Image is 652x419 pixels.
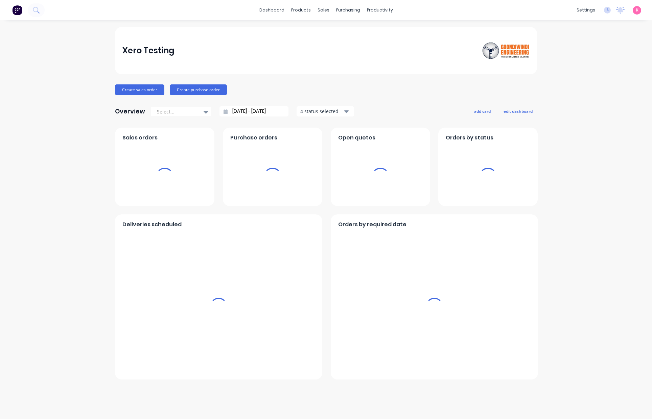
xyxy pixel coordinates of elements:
span: K [636,7,638,13]
div: products [288,5,314,15]
span: Purchase orders [230,134,277,142]
button: Create sales order [115,84,164,95]
button: edit dashboard [499,107,537,115]
div: settings [573,5,599,15]
div: Overview [115,105,145,118]
button: add card [470,107,495,115]
img: Factory [12,5,22,15]
span: Open quotes [338,134,375,142]
button: Create purchase order [170,84,227,95]
span: Orders by required date [338,220,406,229]
span: Orders by status [446,134,493,142]
img: Xero Testing [482,38,530,63]
div: 4 status selected [300,108,343,115]
div: sales [314,5,333,15]
button: 4 status selected [297,106,354,116]
span: Deliveries scheduled [122,220,182,229]
span: Sales orders [122,134,158,142]
div: purchasing [333,5,364,15]
div: Xero Testing [122,44,174,57]
div: productivity [364,5,396,15]
a: dashboard [256,5,288,15]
